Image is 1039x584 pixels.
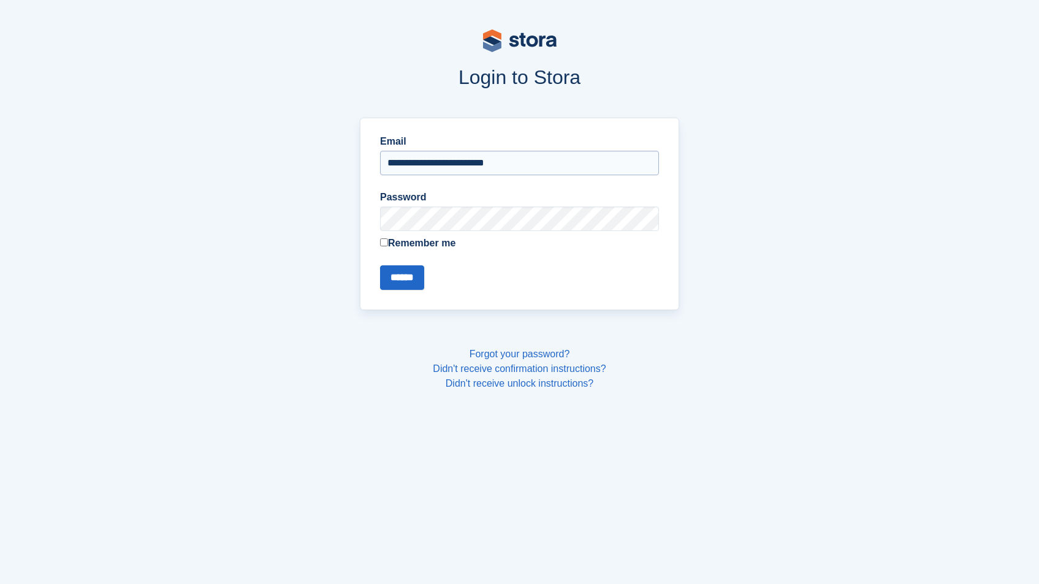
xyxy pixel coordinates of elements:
a: Didn't receive unlock instructions? [446,378,593,389]
h1: Login to Stora [126,66,913,88]
label: Password [380,190,659,205]
input: Remember me [380,238,388,246]
a: Forgot your password? [470,349,570,359]
img: stora-logo-53a41332b3708ae10de48c4981b4e9114cc0af31d8433b30ea865607fb682f29.svg [483,29,557,52]
label: Email [380,134,659,149]
a: Didn't receive confirmation instructions? [433,363,606,374]
label: Remember me [380,236,659,251]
